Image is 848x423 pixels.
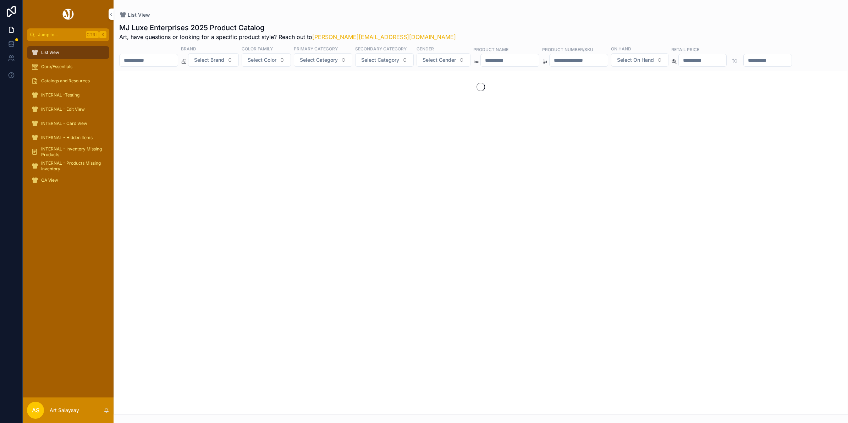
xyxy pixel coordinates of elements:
span: Select Brand [194,56,224,64]
button: Jump to...CtrlK [27,28,109,41]
span: INTERNAL - Hidden Items [41,135,93,141]
span: INTERNAL - Card View [41,121,87,126]
span: INTERNAL - Inventory Missing Products [41,146,102,158]
span: QA View [41,177,58,183]
span: Select Color [248,56,276,64]
span: INTERNAL - Products Missing Inventory [41,160,102,172]
div: scrollable content [23,41,114,196]
img: App logo [61,9,75,20]
button: Select Button [294,53,352,67]
label: Primary Category [294,45,338,52]
span: Select On Hand [617,56,654,64]
span: Core/Essentials [41,64,72,70]
a: INTERNAL -Testing [27,89,109,101]
p: to [732,56,738,65]
a: INTERNAL - Card View [27,117,109,130]
label: Brand [181,45,196,52]
a: List View [119,11,150,18]
label: Product Name [473,46,508,53]
h1: MJ Luxe Enterprises 2025 Product Catalog [119,23,456,33]
span: INTERNAL - Edit View [41,106,85,112]
span: Select Gender [423,56,456,64]
span: Select Category [361,56,399,64]
label: Gender [417,45,434,52]
p: Art Salaysay [50,407,79,414]
span: Jump to... [38,32,83,38]
button: Select Button [242,53,291,67]
span: AS [32,406,39,414]
a: [PERSON_NAME][EMAIL_ADDRESS][DOMAIN_NAME] [312,33,456,40]
label: On Hand [611,45,631,52]
a: INTERNAL - Edit View [27,103,109,116]
span: Ctrl [86,31,99,38]
span: Catalogs and Resources [41,78,90,84]
span: List View [128,11,150,18]
a: INTERNAL - Products Missing Inventory [27,160,109,172]
button: Select Button [417,53,470,67]
button: Select Button [611,53,668,67]
a: INTERNAL - Hidden Items [27,131,109,144]
label: Color Family [242,45,273,52]
label: Secondary Category [355,45,407,52]
span: Select Category [300,56,338,64]
span: Art, have questions or looking for a specific product style? Reach out to [119,33,456,41]
a: Catalogs and Resources [27,75,109,87]
a: QA View [27,174,109,187]
span: List View [41,50,59,55]
a: Core/Essentials [27,60,109,73]
label: Retail Price [671,46,699,53]
a: List View [27,46,109,59]
span: K [100,32,106,38]
a: INTERNAL - Inventory Missing Products [27,145,109,158]
label: Product Number/SKU [542,46,593,53]
button: Select Button [355,53,414,67]
span: INTERNAL -Testing [41,92,79,98]
button: Select Button [188,53,239,67]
